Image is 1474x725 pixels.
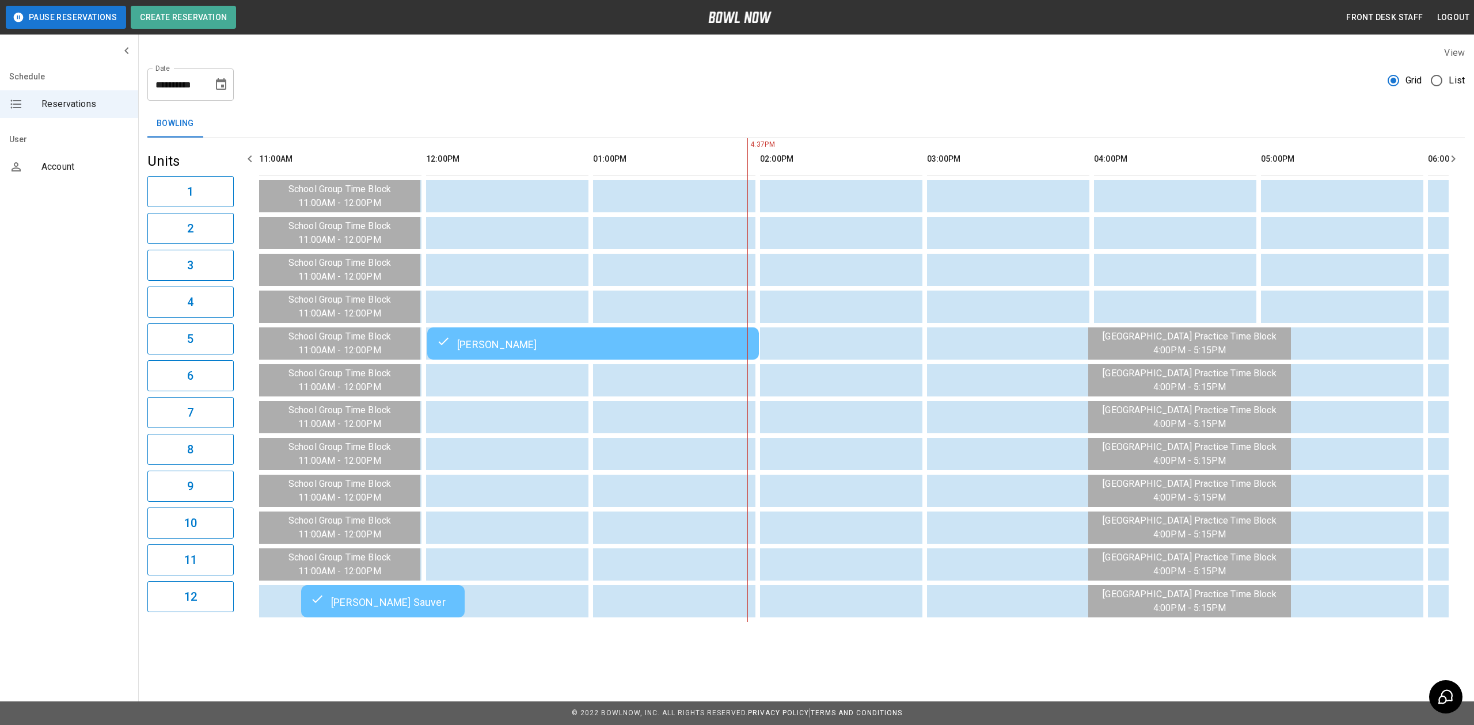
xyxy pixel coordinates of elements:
button: 11 [147,544,234,575]
h6: 9 [187,477,193,495]
button: 3 [147,250,234,281]
h6: 10 [184,514,197,532]
label: View [1444,47,1465,58]
span: © 2022 BowlNow, Inc. All Rights Reserved. [572,709,748,717]
th: 11:00AM [259,143,421,175]
h6: 4 [187,293,193,311]
a: Privacy Policy [748,709,809,717]
h6: 7 [187,403,193,422]
button: Create Reservation [131,6,236,29]
button: Bowling [147,110,203,138]
h6: 3 [187,256,193,274]
button: 10 [147,507,234,539]
img: logo [708,12,772,23]
th: 01:00PM [593,143,755,175]
button: 12 [147,581,234,612]
button: Choose date, selected date is Aug 14, 2025 [210,73,233,96]
th: 02:00PM [760,143,922,175]
button: 1 [147,176,234,207]
button: Front Desk Staff [1342,7,1427,28]
button: 6 [147,360,234,391]
button: 2 [147,213,234,244]
button: 9 [147,471,234,502]
button: 5 [147,323,234,354]
div: [PERSON_NAME] Sauver [310,594,455,608]
div: inventory tabs [147,110,1465,138]
h6: 1 [187,182,193,201]
span: Reservations [41,97,129,111]
span: Grid [1405,74,1422,87]
h5: Units [147,152,234,170]
th: 12:00PM [426,143,588,175]
button: 7 [147,397,234,428]
h6: 8 [187,440,193,459]
button: Pause Reservations [6,6,126,29]
span: 4:37PM [747,139,750,151]
button: 8 [147,434,234,465]
span: Account [41,160,129,174]
button: 4 [147,287,234,318]
h6: 6 [187,367,193,385]
h6: 11 [184,551,197,569]
h6: 12 [184,587,197,606]
div: [PERSON_NAME] [436,337,750,350]
a: Terms and Conditions [811,709,902,717]
h6: 2 [187,219,193,238]
span: List [1449,74,1465,87]
h6: 5 [187,330,193,348]
button: Logout [1433,7,1474,28]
